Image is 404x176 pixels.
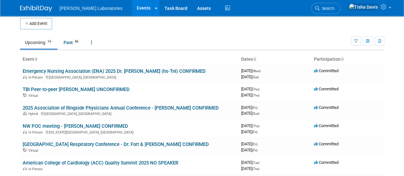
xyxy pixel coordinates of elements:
img: In-Person Event [23,75,27,79]
div: [GEOGRAPHIC_DATA], [GEOGRAPHIC_DATA] [23,111,236,116]
img: Virtual Event [23,149,27,152]
th: Dates [239,54,311,65]
span: Search [320,6,334,11]
span: Virtual [28,94,40,98]
img: Virtual Event [23,94,27,97]
span: (Fri) [252,130,257,134]
a: Sort by Start Date [253,57,256,62]
img: ExhibitDay [20,5,52,12]
a: Upcoming14 [20,36,57,49]
span: (Fri) [252,142,257,146]
span: [DATE] [241,142,259,146]
img: In-Person Event [23,167,27,170]
span: [DATE] [241,111,259,116]
span: [PERSON_NAME] Laboratories [60,6,123,11]
span: In-Person [28,167,45,171]
span: Committed [314,142,339,146]
a: Sort by Event Name [34,57,37,62]
span: Committed [314,68,339,73]
span: Committed [314,105,339,110]
img: Tisha Davis [349,4,378,11]
span: (Thu) [252,94,259,97]
span: 14 [46,39,53,44]
span: - [260,87,261,91]
span: (Wed) [252,69,261,73]
a: Sort by Participation Type [340,57,344,62]
img: In-Person Event [23,130,27,134]
span: 86 [73,39,80,44]
span: [DATE] [241,87,261,91]
th: Event [20,54,239,65]
span: - [260,160,261,165]
button: Add Event [20,18,52,29]
span: (Sun) [252,112,259,115]
span: [DATE] [241,129,257,134]
span: - [260,123,261,128]
a: NW POC meeting - [PERSON_NAME] CONFIRMED [23,123,128,129]
div: [US_STATE][GEOGRAPHIC_DATA], [GEOGRAPHIC_DATA] [23,129,236,134]
a: 2025 Association of Ringside Physicians Annual Conference - [PERSON_NAME] CONFIRMED [23,105,219,111]
span: - [258,105,259,110]
span: In-Person [28,130,45,134]
a: TBI Peer-to-peer [PERSON_NAME] UNCONFIRMED [23,87,130,92]
span: (Sat) [252,75,259,79]
span: [DATE] [241,105,259,110]
span: [DATE] [241,74,259,79]
span: (Thu) [252,167,259,171]
span: Committed [314,160,339,165]
span: [DATE] [241,93,259,97]
a: Past86 [59,36,85,49]
span: (Thu) [252,88,259,91]
span: [DATE] [241,148,257,152]
a: [GEOGRAPHIC_DATA] Respiratory Conference - Dr. Fort & [PERSON_NAME] CONFIRMED [23,142,209,147]
span: [DATE] [241,123,261,128]
span: (Tue) [252,161,259,165]
span: Virtual [28,149,40,153]
span: Committed [314,123,339,128]
img: Hybrid Event [23,112,27,115]
span: [DATE] [241,68,263,73]
a: Emergency Nursing Association (ENA) 2025 Dr. [PERSON_NAME] (hs-TnI) CONFIRMED [23,68,206,74]
th: Participation [311,54,384,65]
span: (Fri) [252,149,257,152]
span: - [258,142,259,146]
span: (Fri) [252,106,257,110]
span: Hybrid [28,112,40,116]
span: (Thu) [252,124,259,128]
a: Search [311,3,340,14]
span: - [262,68,263,73]
span: In-Person [28,75,45,80]
span: Committed [314,87,339,91]
span: [DATE] [241,160,261,165]
div: [GEOGRAPHIC_DATA], [GEOGRAPHIC_DATA] [23,74,236,80]
span: [DATE] [241,166,259,171]
a: American College of Cardiology (ACC) Quality Summit 2025 NO SPEAKER [23,160,178,166]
